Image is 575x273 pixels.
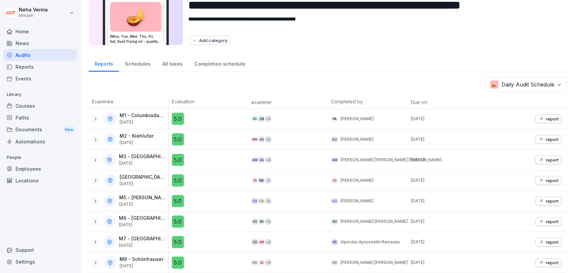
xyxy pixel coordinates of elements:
[332,240,337,244] font: VR
[411,260,424,265] font: [DATE]
[119,55,156,72] a: Schedules
[253,178,257,182] font: SS
[15,139,45,144] font: Automations
[174,239,182,245] font: 5.0
[535,238,562,246] button: report
[546,239,558,245] font: report
[411,239,424,244] font: [DATE]
[535,197,562,205] button: report
[92,99,114,104] font: Examinee
[259,158,264,162] font: AS
[252,158,258,162] font: AM
[546,260,558,265] font: report
[332,137,337,141] font: AG
[119,222,132,227] font: [DATE]
[15,166,41,172] font: Employees
[3,73,77,84] a: Events
[3,100,77,112] a: Courses
[15,29,29,34] font: Home
[266,261,268,265] font: +
[15,40,29,46] font: News
[3,124,77,136] a: DocumentsNew
[332,117,337,121] font: PA
[266,219,268,224] font: +
[174,198,182,204] font: 5.0
[174,218,182,225] font: 5.0
[341,116,374,121] font: [PERSON_NAME]
[535,135,562,144] button: report
[411,116,424,121] font: [DATE]
[341,137,374,142] font: [PERSON_NAME]
[268,219,270,224] font: 3
[253,219,257,224] font: AS
[174,177,182,184] font: 5.0
[194,61,245,67] font: Completion schedule
[251,99,272,105] font: examiner
[546,137,558,142] font: report
[268,158,270,162] font: 4
[3,37,77,49] a: News
[89,55,119,72] a: Reports
[174,157,182,163] font: 5.0
[119,161,132,166] font: [DATE]
[156,55,188,72] a: All taxes
[199,38,227,43] font: Add category
[253,117,257,121] font: RR
[3,26,77,37] a: Home
[341,198,374,203] font: [PERSON_NAME]
[535,217,562,226] button: report
[259,117,264,121] font: JM
[3,49,77,61] a: Audits
[15,64,34,70] font: Reports
[65,127,73,132] font: New
[15,247,34,253] font: Support
[120,263,133,268] font: [DATE]
[162,61,183,67] font: All taxes
[19,7,32,12] font: Neha
[259,137,264,141] font: AS
[332,199,337,203] font: GG
[19,13,33,18] font: Mmaah
[7,155,21,160] font: People
[174,136,182,143] font: 5.0
[15,103,35,109] font: Courses
[15,259,35,265] font: Settings
[546,116,558,122] font: report
[411,178,424,183] font: [DATE]
[411,99,428,105] font: Due on:
[174,259,182,266] font: 5.0
[119,153,179,159] font: M3 - [GEOGRAPHIC_DATA]
[332,261,337,265] font: NK
[341,157,442,162] font: [PERSON_NAME] [PERSON_NAME] [PERSON_NAME]
[332,219,337,224] font: SN
[15,127,42,132] font: Documents
[266,117,268,121] font: +
[119,236,179,241] font: M7 - [GEOGRAPHIC_DATA]
[260,261,264,265] font: SS
[266,240,268,244] font: +
[546,198,558,204] font: report
[7,92,21,97] font: Library
[15,115,29,121] font: Paths
[259,240,264,244] font: VM
[411,198,424,203] font: [DATE]
[15,52,30,58] font: Audits
[268,199,270,203] font: 5
[268,240,270,244] font: 4
[119,215,179,221] font: M6 - [GEOGRAPHIC_DATA]
[259,219,264,224] font: SN
[3,61,77,73] a: Reports
[411,137,424,142] font: [DATE]
[120,112,167,118] font: M1 - Columbiadamm
[120,120,133,125] font: [DATE]
[341,239,400,244] font: Vipindas Ayiruveettil Ramadas
[341,178,374,183] font: [PERSON_NAME]
[126,7,146,27] font: 🪔
[266,137,268,141] font: +
[535,114,562,123] button: report
[332,158,338,162] font: AM
[172,99,194,104] font: Evaluation
[125,61,151,67] font: Schedules
[268,261,270,265] font: 4
[341,260,408,265] font: [PERSON_NAME] [PERSON_NAME]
